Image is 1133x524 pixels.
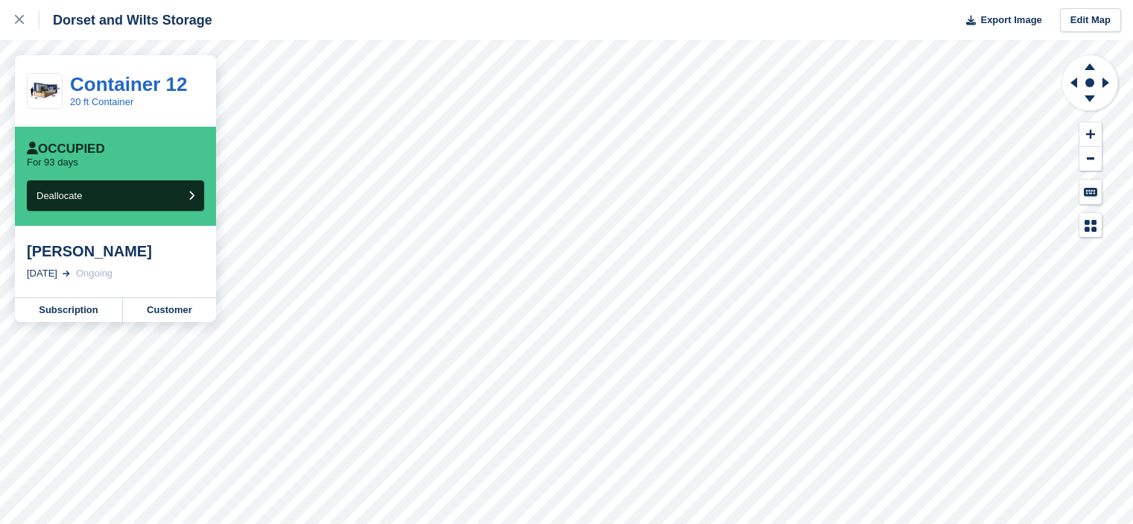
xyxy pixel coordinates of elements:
img: 20-ft-container.jpg [28,78,62,104]
div: Occupied [27,142,105,157]
a: 20 ft Container [70,96,133,107]
button: Zoom Out [1079,147,1102,171]
div: [PERSON_NAME] [27,242,204,260]
a: Subscription [15,298,123,322]
button: Keyboard Shortcuts [1079,180,1102,204]
button: Deallocate [27,180,204,211]
a: Container 12 [70,73,188,95]
a: Edit Map [1060,8,1121,33]
button: Zoom In [1079,122,1102,147]
span: Deallocate [37,190,82,201]
button: Export Image [957,8,1042,33]
button: Map Legend [1079,213,1102,238]
div: Dorset and Wilts Storage [39,11,212,29]
span: Export Image [980,13,1041,28]
div: Ongoing [76,266,112,281]
div: [DATE] [27,266,57,281]
img: arrow-right-light-icn-cde0832a797a2874e46488d9cf13f60e5c3a73dbe684e267c42b8395dfbc2abf.svg [63,271,70,277]
p: For 93 days [27,157,78,168]
a: Customer [123,298,216,322]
